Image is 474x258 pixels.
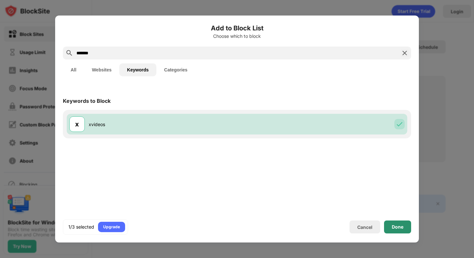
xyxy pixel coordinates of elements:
[84,63,119,76] button: Websites
[103,224,120,230] div: Upgrade
[63,98,111,104] div: Keywords to Block
[89,121,237,128] div: xvideos
[75,119,79,129] div: x
[63,23,411,33] h6: Add to Block List
[63,63,84,76] button: All
[119,63,156,76] button: Keywords
[357,224,372,230] div: Cancel
[156,63,195,76] button: Categories
[401,49,409,57] img: search-close
[65,49,73,57] img: search.svg
[392,224,403,230] div: Done
[63,34,411,39] div: Choose which to block
[68,224,94,230] div: 1/3 selected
